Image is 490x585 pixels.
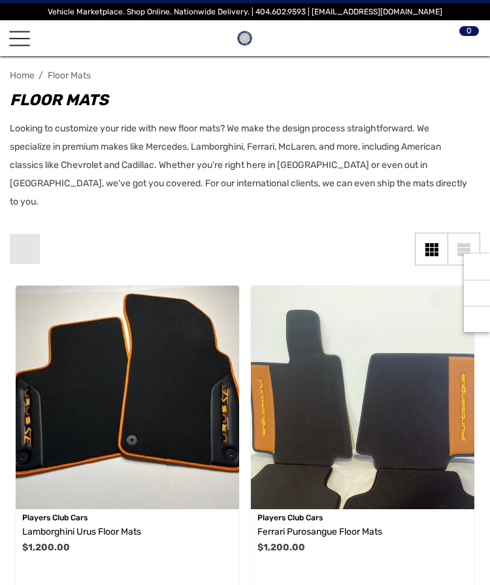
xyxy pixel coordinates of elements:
span: Floor Mats [48,70,91,81]
a: Ferrari Purosangue Floor Mats,$1,200.00 [257,524,468,540]
span: Vehicle Marketplace. Shop Online. Nationwide Delivery. | 404.602.9593 | [EMAIL_ADDRESS][DOMAIN_NAME] [48,7,442,16]
img: Players Club | Cars For Sale [234,27,255,49]
span: 0 [459,26,479,36]
svg: Social Media [470,286,483,299]
img: Lamborghini Urus Floor Mats For Sale [16,286,239,509]
svg: Account [424,29,442,47]
span: Lamborghini Urus Floor Mats [22,526,141,537]
span: $1,200.00 [22,542,70,553]
svg: Top [464,312,490,326]
a: Ferrari Purosangue Floor Mats,$1,200.00 [251,286,474,509]
span: $1,200.00 [257,542,305,553]
a: Search [39,29,59,47]
p: Players Club Cars [22,509,233,526]
a: Cart with 0 items [452,29,472,47]
a: Toggle menu [9,28,30,49]
a: Home [10,70,35,81]
p: Players Club Cars [257,509,468,526]
p: Looking to customize your ride with new floor mats? We make the design process straightforward. W... [10,120,467,211]
a: Lamborghini Urus Floor Mats,$1,200.00 [22,524,233,540]
nav: Breadcrumb [10,64,480,87]
span: Toggle menu [9,37,30,39]
a: Lamborghini Urus Floor Mats,$1,200.00 [16,286,239,509]
h1: Floor Mats [10,88,467,112]
a: Sign in [422,29,442,47]
svg: Review Your Cart [454,29,472,47]
a: Floor Mats [48,70,110,81]
img: Ferrari Purosangue Floor Mats [251,286,474,509]
a: Grid View [415,233,448,265]
span: Ferrari Purosangue Floor Mats [257,526,382,537]
svg: Recently Viewed [470,260,483,273]
a: List View [448,233,480,265]
svg: Search [41,29,59,47]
